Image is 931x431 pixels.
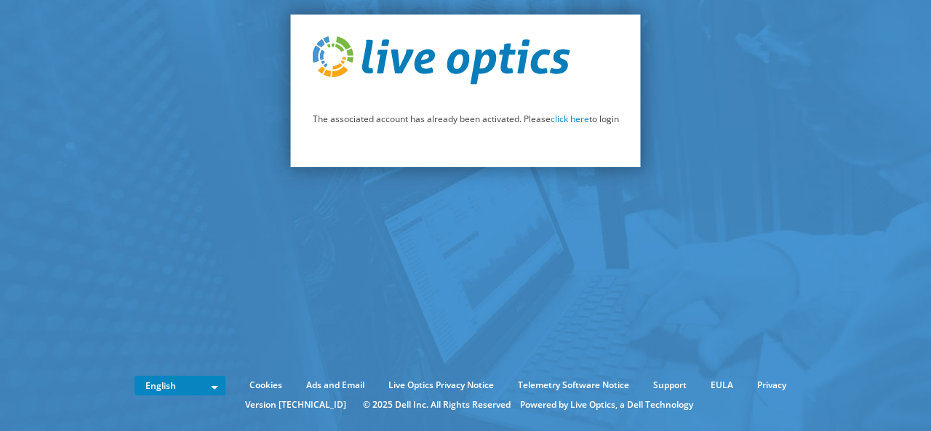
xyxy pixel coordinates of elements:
a: Telemetry Software Notice [507,377,640,393]
a: Ads and Email [295,377,375,393]
a: EULA [700,377,744,393]
a: Live Optics Privacy Notice [377,377,505,393]
a: Cookies [239,377,293,393]
li: © 2025 Dell Inc. All Rights Reserved [356,397,518,413]
a: Privacy [746,377,797,393]
a: Support [642,377,698,393]
img: live_optics_svg.svg [313,36,570,84]
li: Version [TECHNICAL_ID] [238,397,353,413]
li: Powered by Live Optics, a Dell Technology [520,397,693,413]
p: The associated account has already been activated. Please to login [313,111,619,127]
a: click here [551,113,589,125]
